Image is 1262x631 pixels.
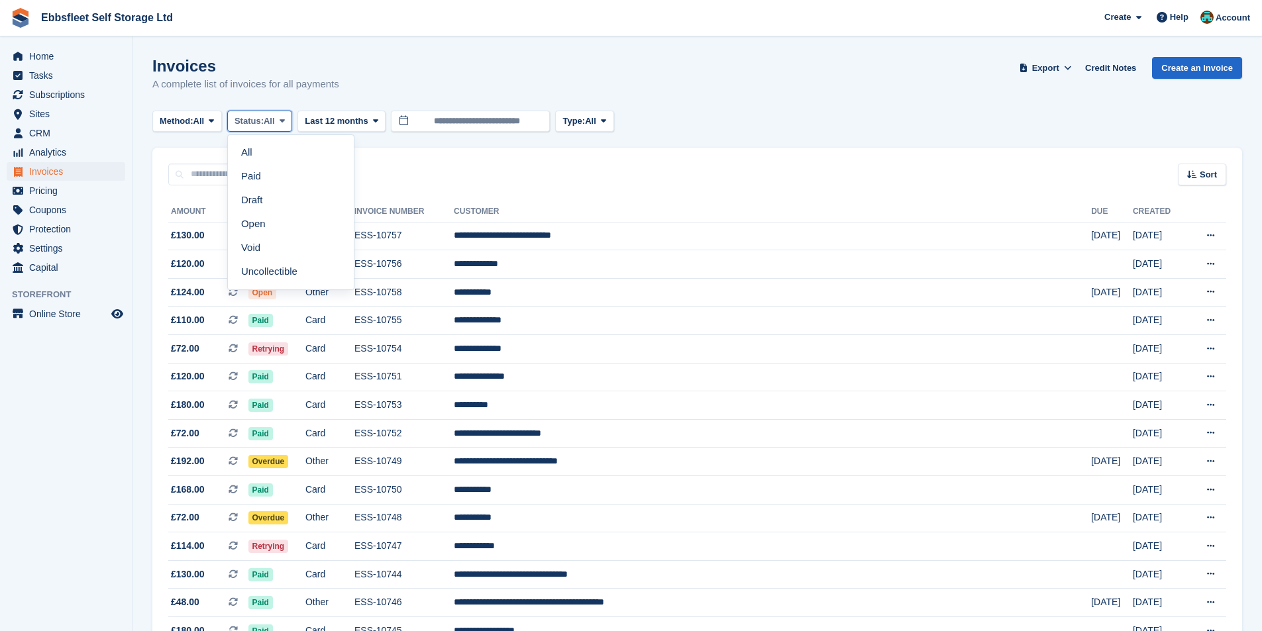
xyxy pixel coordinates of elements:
[1032,62,1059,75] span: Export
[305,307,354,335] td: Card
[1133,201,1186,222] th: Created
[233,140,348,164] a: All
[171,595,199,609] span: £48.00
[29,258,109,277] span: Capital
[1133,504,1186,532] td: [DATE]
[454,201,1091,222] th: Customer
[171,567,205,581] span: £130.00
[555,111,613,132] button: Type: All
[305,278,354,307] td: Other
[29,181,109,200] span: Pricing
[354,589,454,617] td: ESS-10746
[354,419,454,448] td: ESS-10752
[354,278,454,307] td: ESS-10758
[1133,307,1186,335] td: [DATE]
[152,77,339,92] p: A complete list of invoices for all payments
[248,483,273,497] span: Paid
[171,398,205,412] span: £180.00
[1152,57,1242,79] a: Create an Invoice
[171,257,205,271] span: £120.00
[171,313,205,327] span: £110.00
[305,419,354,448] td: Card
[305,504,354,532] td: Other
[354,448,454,476] td: ESS-10749
[1133,363,1186,391] td: [DATE]
[248,511,289,524] span: Overdue
[248,314,273,327] span: Paid
[1170,11,1188,24] span: Help
[171,426,199,440] span: £72.00
[1133,419,1186,448] td: [DATE]
[1133,222,1186,250] td: [DATE]
[233,236,348,260] a: Void
[7,305,125,323] a: menu
[171,510,199,524] span: £72.00
[29,105,109,123] span: Sites
[7,162,125,181] a: menu
[7,220,125,238] a: menu
[305,560,354,589] td: Card
[1091,589,1133,617] td: [DATE]
[354,560,454,589] td: ESS-10744
[248,342,289,356] span: Retrying
[305,448,354,476] td: Other
[29,124,109,142] span: CRM
[171,539,205,553] span: £114.00
[29,162,109,181] span: Invoices
[305,532,354,561] td: Card
[248,455,289,468] span: Overdue
[354,250,454,279] td: ESS-10756
[354,363,454,391] td: ESS-10751
[354,201,454,222] th: Invoice Number
[264,115,275,128] span: All
[7,124,125,142] a: menu
[354,335,454,364] td: ESS-10754
[1080,57,1141,79] a: Credit Notes
[171,369,205,383] span: £120.00
[233,164,348,188] a: Paid
[1091,278,1133,307] td: [DATE]
[1091,201,1133,222] th: Due
[1133,278,1186,307] td: [DATE]
[1091,504,1133,532] td: [DATE]
[233,260,348,283] a: Uncollectible
[1200,11,1214,24] img: George Spring
[29,220,109,238] span: Protection
[233,212,348,236] a: Open
[36,7,178,28] a: Ebbsfleet Self Storage Ltd
[171,285,205,299] span: £124.00
[354,222,454,250] td: ESS-10757
[1091,448,1133,476] td: [DATE]
[1133,250,1186,279] td: [DATE]
[1104,11,1131,24] span: Create
[354,532,454,561] td: ESS-10747
[1216,11,1250,24] span: Account
[29,239,109,258] span: Settings
[354,307,454,335] td: ESS-10755
[1133,448,1186,476] td: [DATE]
[248,427,273,440] span: Paid
[1016,57,1075,79] button: Export
[160,115,193,128] span: Method:
[11,8,30,28] img: stora-icon-8386f47178a22dfd0bd8f6a31ec36ba5ce8667c1dd55bd0f319d3a0aa187defe.svg
[152,111,222,132] button: Method: All
[585,115,596,128] span: All
[171,228,205,242] span: £130.00
[152,57,339,75] h1: Invoices
[233,188,348,212] a: Draft
[562,115,585,128] span: Type:
[7,239,125,258] a: menu
[305,476,354,505] td: Card
[7,47,125,66] a: menu
[7,181,125,200] a: menu
[1133,560,1186,589] td: [DATE]
[29,66,109,85] span: Tasks
[29,305,109,323] span: Online Store
[235,115,264,128] span: Status:
[1200,168,1217,181] span: Sort
[29,201,109,219] span: Coupons
[305,363,354,391] td: Card
[29,85,109,104] span: Subscriptions
[297,111,386,132] button: Last 12 months
[29,47,109,66] span: Home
